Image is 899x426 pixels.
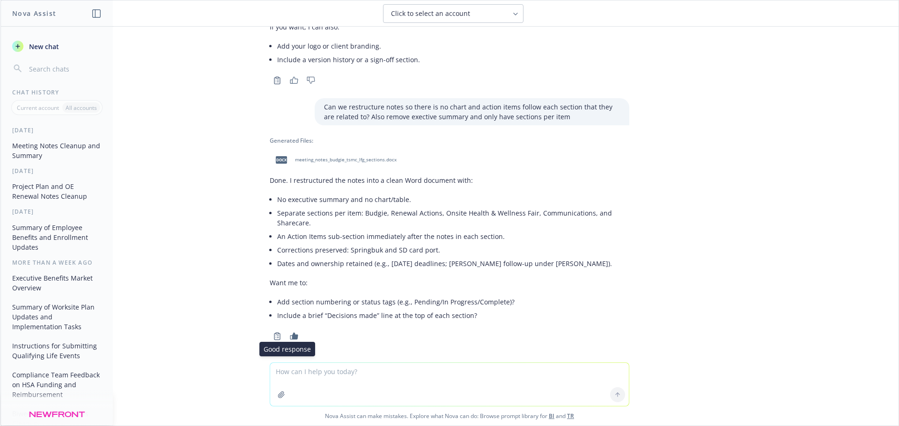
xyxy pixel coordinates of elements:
li: No executive summary and no chart/table. [277,193,629,206]
a: TR [567,412,574,420]
span: Click to select an account [391,9,470,18]
span: New chat [27,42,59,51]
div: [DATE] [1,126,113,134]
button: Meeting Notes Cleanup and Summary [8,138,105,163]
div: Chat History [1,88,113,96]
div: [DATE] [1,167,113,175]
a: BI [549,412,554,420]
button: Compliance Team Feedback on HSA Funding and Reimbursement [8,367,105,402]
span: meeting_notes_budgie_tsmc_lfg_sections.docx [295,157,397,163]
div: [DATE] [1,208,113,216]
button: New chat [8,38,105,55]
li: Include a brief “Decisions made” line at the top of each section? [277,309,629,322]
button: Summary of Employee Benefits and Enrollment Updates [8,220,105,255]
svg: Copy to clipboard [273,76,281,85]
span: docx [276,156,287,163]
li: An Action Items sub-section immediately after the notes in each section. [277,230,629,243]
button: Click to select an account [383,4,523,23]
p: All accounts [66,104,97,112]
li: Dates and ownership retained (e.g., [DATE] deadlines; [PERSON_NAME] follow-up under [PERSON_NAME]). [277,257,629,270]
li: Add section numbering or status tags (e.g., Pending/In Progress/Complete)? [277,295,629,309]
li: Separate sections per item: Budgie, Renewal Actions, Onsite Health & Wellness Fair, Communication... [277,206,629,230]
div: More than a week ago [1,259,113,267]
p: Done. I restructured the notes into a clean Word document with: [270,175,629,185]
p: If you want, I can also: [270,22,629,32]
h1: Nova Assist [12,8,56,18]
li: Corrections preserved: Springbuk and SD card port. [277,243,629,257]
p: Good response [264,344,311,354]
p: Want me to: [270,278,629,288]
svg: Copy to clipboard [273,332,281,340]
button: Instructions for Submitting Qualifying Life Events [8,338,105,363]
button: Summary of Worksite Plan Updates and Implementation Tasks [8,299,105,334]
button: Thumbs down [303,74,318,87]
span: Nova Assist can make mistakes. Explore what Nova can do: Browse prompt library for and [4,406,895,426]
div: docxmeeting_notes_budgie_tsmc_lfg_sections.docx [270,148,398,172]
button: Project Plan and OE Renewal Notes Cleanup [8,179,105,204]
p: Current account [17,104,59,112]
button: Executive Benefits Market Overview [8,270,105,296]
input: Search chats [27,62,102,75]
div: Generated Files: [270,137,629,144]
p: Can we restructure notes so there is no chart and action items follow each section that they are ... [324,102,620,122]
li: Add your logo or client branding. [277,39,629,53]
li: Include a version history or a sign-off section. [277,53,629,66]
